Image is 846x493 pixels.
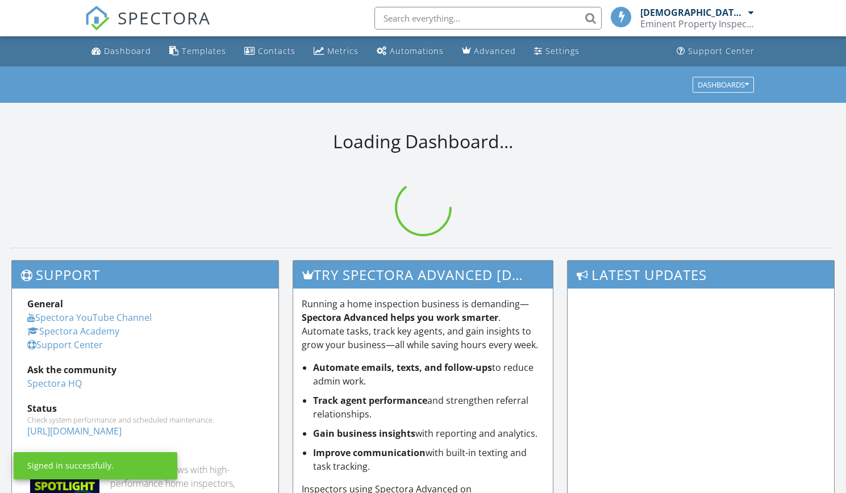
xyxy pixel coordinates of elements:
a: SPECTORA [85,15,211,39]
div: Dashboards [698,81,749,89]
li: with built-in texting and task tracking. [313,446,544,473]
div: Signed in successfully. [27,460,114,471]
button: Dashboards [693,77,754,93]
div: Advanced [474,45,516,56]
a: Contacts [240,41,300,62]
div: Status [27,402,263,415]
input: Search everything... [374,7,602,30]
div: Ask the community [27,363,263,377]
li: with reporting and analytics. [313,427,544,440]
p: Running a home inspection business is demanding— . Automate tasks, track key agents, and gain ins... [302,297,544,352]
a: Spectora YouTube Channel [27,311,152,324]
a: Spectora HQ [27,377,82,390]
a: Spectora Academy [27,325,119,337]
div: [DEMOGRAPHIC_DATA][PERSON_NAME] [640,7,745,18]
div: Industry Knowledge [27,449,263,463]
strong: Improve communication [313,446,426,459]
a: Settings [530,41,584,62]
a: Advanced [457,41,520,62]
div: Settings [545,45,580,56]
span: SPECTORA [118,6,211,30]
a: Dashboard [87,41,156,62]
a: Metrics [309,41,363,62]
a: Support Center [672,41,759,62]
strong: General [27,298,63,310]
div: Dashboard [104,45,151,56]
strong: Spectora Advanced helps you work smarter [302,311,498,324]
li: to reduce admin work. [313,361,544,388]
strong: Gain business insights [313,427,415,440]
strong: Automate emails, texts, and follow-ups [313,361,492,374]
h3: Try spectora advanced [DATE] [293,261,553,289]
div: Metrics [327,45,359,56]
div: Templates [182,45,226,56]
div: Contacts [258,45,295,56]
a: Support Center [27,339,103,351]
h3: Latest Updates [568,261,834,289]
div: Check system performance and scheduled maintenance. [27,415,263,424]
strong: Track agent performance [313,394,427,407]
img: The Best Home Inspection Software - Spectora [85,6,110,31]
h3: Support [12,261,278,289]
div: Support Center [688,45,755,56]
div: Eminent Property Inspections LLC [640,18,754,30]
a: Templates [165,41,231,62]
div: Automations [390,45,444,56]
a: [URL][DOMAIN_NAME] [27,425,122,437]
a: Automations (Basic) [372,41,448,62]
li: and strengthen referral relationships. [313,394,544,421]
